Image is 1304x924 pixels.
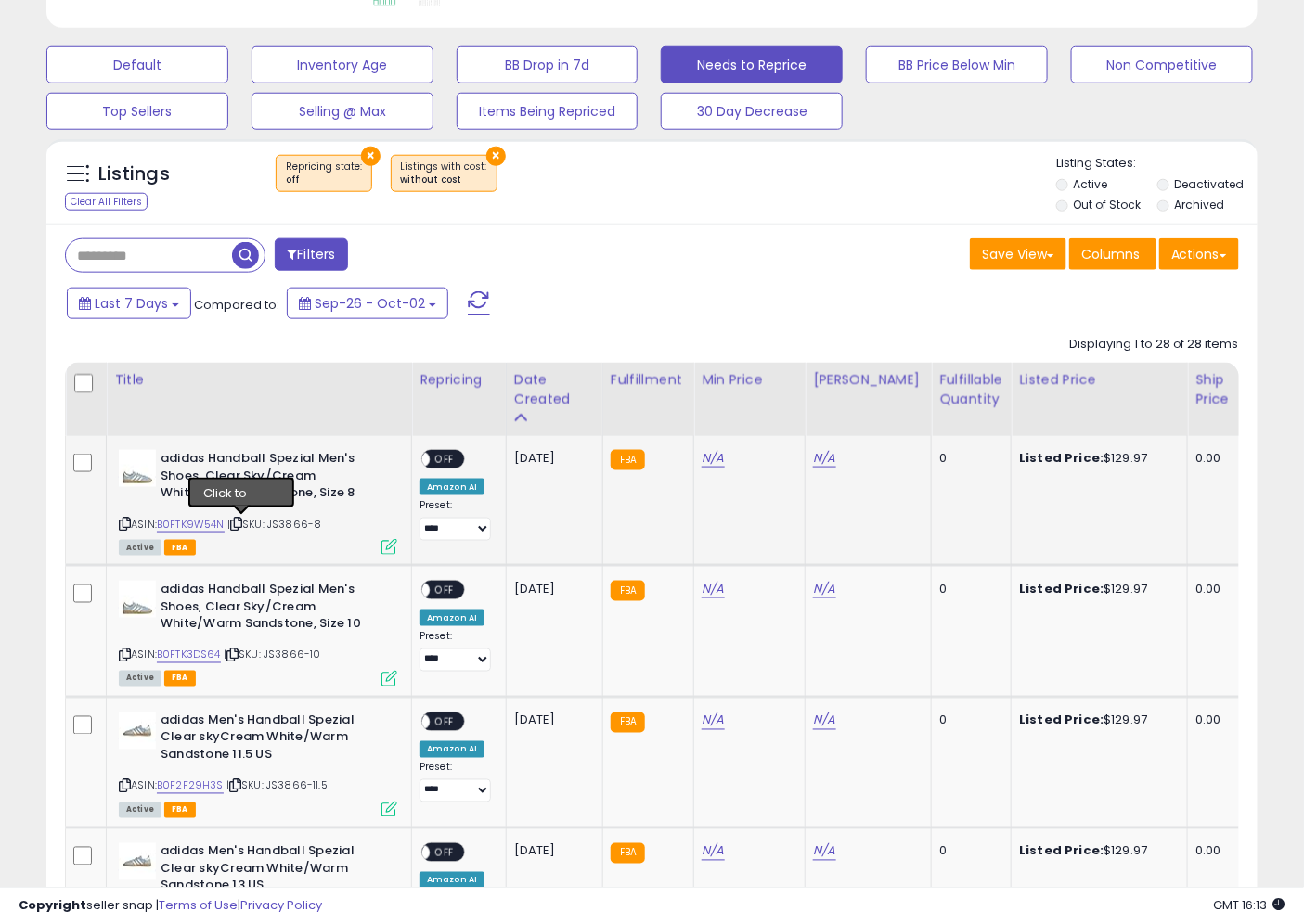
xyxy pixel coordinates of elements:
a: N/A [702,842,724,861]
small: FBA [611,712,645,733]
div: [PERSON_NAME] [813,370,923,390]
div: [DATE] [514,450,588,467]
b: Listed Price: [1019,842,1104,860]
a: N/A [813,842,835,861]
button: × [361,147,381,166]
button: Filters [275,238,347,271]
span: | SKU: JS3866-10 [224,648,321,662]
div: 0 [939,450,997,467]
label: Active [1074,176,1108,192]
div: $129.97 [1019,712,1173,729]
div: off [286,173,362,186]
b: adidas Men's Handball Spezial Clear skyCream White/Warm Sandstone 13 US [161,843,386,900]
div: Repricing [420,370,498,390]
a: N/A [813,712,835,730]
button: Columns [1069,238,1156,270]
a: N/A [702,449,724,468]
button: BB Price Below Min [866,46,1048,83]
b: adidas Handball Spezial Men's Shoes, Clear Sky/Cream White/Warm Sandstone, Size 10 [161,581,386,637]
div: Amazon AI [420,610,484,626]
p: Listing States: [1056,155,1258,173]
div: Clear All Filters [65,193,148,211]
div: Preset: [420,631,492,673]
a: B0FTK3DS64 [157,648,221,663]
a: Terms of Use [159,896,238,914]
button: Items Being Repriced [457,93,639,130]
button: × [486,147,506,166]
button: Inventory Age [252,46,433,83]
div: $129.97 [1019,843,1173,860]
button: Default [46,46,228,83]
div: Ship Price [1195,370,1233,409]
button: 30 Day Decrease [661,93,843,130]
span: All listings currently available for purchase on Amazon [119,671,161,687]
span: 2025-10-10 16:13 GMT [1214,896,1285,914]
h5: Listings [98,161,170,187]
div: 0.00 [1195,450,1226,467]
div: Preset: [420,762,492,803]
label: Out of Stock [1074,197,1142,212]
span: All listings currently available for purchase on Amazon [119,802,161,818]
span: Last 7 Days [95,294,168,313]
img: 31zY5ZjcjaL._SL40_.jpg [119,843,156,880]
span: OFF [430,452,459,468]
span: | SKU: JS3866-8 [227,517,322,532]
div: 0 [939,712,997,729]
div: Preset: [420,499,492,541]
a: N/A [813,580,835,598]
button: Top Sellers [46,93,228,130]
a: B0F2F29H3S [157,778,224,794]
span: Repricing state : [286,160,362,187]
a: B0FTK9W54N [157,517,225,533]
a: N/A [702,712,724,730]
div: 0 [939,581,997,597]
div: 0 [939,843,997,860]
div: Displaying 1 to 28 of 28 items [1069,336,1239,353]
div: Listed Price [1019,370,1180,390]
div: Amazon AI [420,479,484,495]
img: 31zY5ZjcjaL._SL40_.jpg [119,712,156,750]
b: adidas Men's Handball Spezial Clear skyCream White/Warm Sandstone 11.5 US [161,712,386,769]
b: Listed Price: [1019,580,1104,597]
span: OFF [430,845,459,861]
span: FBA [164,671,196,687]
div: [DATE] [514,581,588,597]
img: 41AvV+7j+SL._SL40_.jpg [119,450,156,487]
div: Date Created [514,370,595,409]
div: Title [114,370,404,390]
a: N/A [813,449,835,468]
span: | SKU: JS3866-11.5 [226,778,328,793]
div: Amazon AI [420,741,484,758]
small: FBA [611,843,645,864]
button: Sep-26 - Oct-02 [287,288,448,319]
button: Save View [970,238,1066,270]
div: 0.00 [1195,581,1226,597]
div: ASIN: [119,450,397,553]
div: 0.00 [1195,712,1226,729]
div: ASIN: [119,581,397,684]
span: FBA [164,540,196,556]
span: OFF [430,713,459,729]
small: FBA [611,450,645,470]
label: Archived [1175,197,1225,212]
strong: Copyright [19,896,86,914]
span: FBA [164,802,196,818]
a: Privacy Policy [240,896,322,914]
button: Last 7 Days [67,288,191,319]
a: N/A [702,580,724,598]
div: $129.97 [1019,450,1173,467]
div: Fulfillment [611,370,686,390]
span: OFF [430,583,459,598]
b: adidas Handball Spezial Men's Shoes, Clear Sky/Cream White/Warm Sandstone, Size 8 [161,450,386,507]
span: Columns [1081,245,1140,263]
div: Min Price [702,370,797,390]
div: seller snap | | [19,897,322,915]
span: Sep-26 - Oct-02 [315,294,425,313]
b: Listed Price: [1019,712,1104,729]
b: Listed Price: [1019,449,1104,467]
button: Actions [1159,238,1239,270]
div: 0.00 [1195,843,1226,860]
div: $129.97 [1019,581,1173,597]
img: 41AvV+7j+SL._SL40_.jpg [119,581,156,618]
div: ASIN: [119,712,397,815]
